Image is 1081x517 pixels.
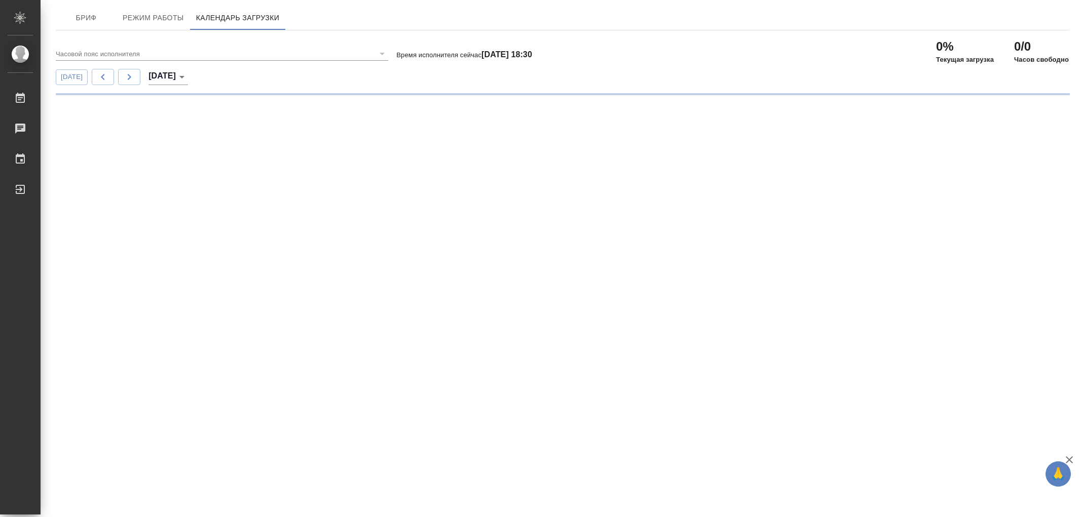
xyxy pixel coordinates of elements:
h4: [DATE] 18:30 [481,50,532,59]
span: Календарь загрузки [196,12,280,24]
button: 🙏 [1046,461,1071,487]
button: [DATE] [56,69,88,85]
p: Время исполнителя сейчас [396,51,532,59]
div: [DATE] [148,69,188,85]
span: [DATE] [61,71,83,83]
h2: 0% [936,38,994,55]
span: Режим работы [123,12,184,24]
p: Часов свободно [1014,55,1069,65]
span: 🙏 [1050,463,1067,485]
p: Текущая загрузка [936,55,994,65]
span: Бриф [62,12,110,24]
h2: 0/0 [1014,38,1069,55]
